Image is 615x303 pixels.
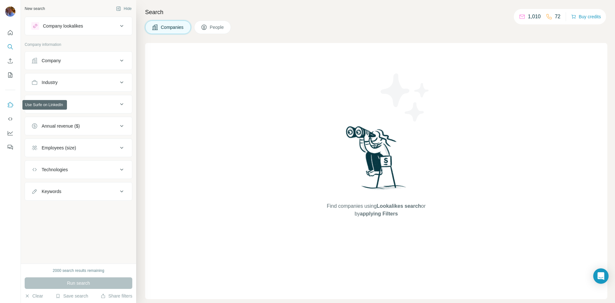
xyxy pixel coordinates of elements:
[161,24,184,30] span: Companies
[42,79,58,86] div: Industry
[5,69,15,81] button: My lists
[101,293,132,299] button: Share filters
[25,18,132,34] button: Company lookalikes
[42,123,80,129] div: Annual revenue ($)
[25,118,132,134] button: Annual revenue ($)
[5,27,15,38] button: Quick start
[25,97,132,112] button: HQ location
[343,124,410,196] img: Surfe Illustration - Woman searching with binoculars
[43,23,83,29] div: Company lookalikes
[5,127,15,139] button: Dashboard
[25,75,132,90] button: Industry
[145,8,607,17] h4: Search
[376,69,434,126] img: Surfe Illustration - Stars
[5,55,15,67] button: Enrich CSV
[571,12,601,21] button: Buy credits
[377,203,421,209] span: Lookalikes search
[555,13,561,21] p: 72
[25,53,132,68] button: Company
[42,145,76,151] div: Employees (size)
[42,166,68,173] div: Technologies
[55,293,88,299] button: Save search
[25,293,43,299] button: Clear
[42,57,61,64] div: Company
[25,6,45,12] div: New search
[5,41,15,53] button: Search
[210,24,225,30] span: People
[528,13,541,21] p: 1,010
[5,6,15,17] img: Avatar
[25,184,132,199] button: Keywords
[53,268,104,274] div: 2000 search results remaining
[25,162,132,177] button: Technologies
[25,42,132,47] p: Company information
[593,268,609,284] div: Open Intercom Messenger
[111,4,136,13] button: Hide
[325,202,427,218] span: Find companies using or by
[5,113,15,125] button: Use Surfe API
[42,101,65,107] div: HQ location
[42,188,61,195] div: Keywords
[5,99,15,111] button: Use Surfe on LinkedIn
[25,140,132,156] button: Employees (size)
[5,141,15,153] button: Feedback
[360,211,398,216] span: applying Filters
